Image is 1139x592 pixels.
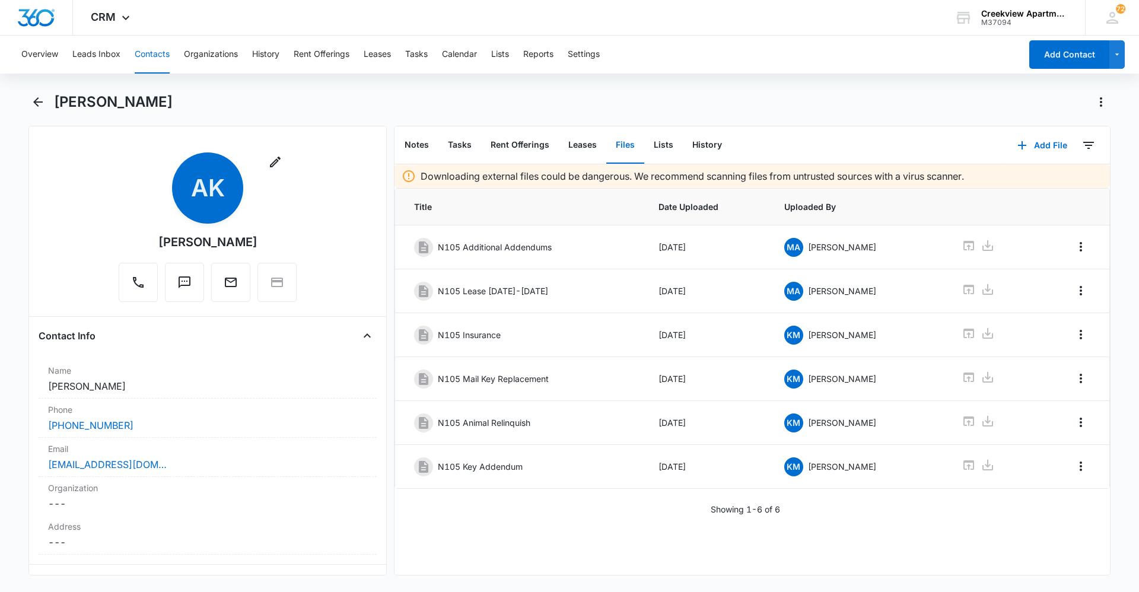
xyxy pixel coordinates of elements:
button: Lists [491,36,509,74]
button: Add Contact [1029,40,1109,69]
p: [PERSON_NAME] [808,285,876,297]
p: Showing 1-6 of 6 [711,503,780,515]
button: Reports [523,36,553,74]
h1: [PERSON_NAME] [54,93,173,111]
td: [DATE] [644,445,770,489]
button: Call [119,263,158,302]
span: Uploaded By [784,200,934,213]
span: KM [784,413,803,432]
p: N105 Insurance [438,329,501,341]
button: Settings [568,36,600,74]
p: N105 Lease [DATE]-[DATE] [438,285,548,297]
button: Overflow Menu [1071,457,1090,476]
p: [PERSON_NAME] [808,241,876,253]
a: Call [119,281,158,291]
span: MA [784,238,803,257]
p: [PERSON_NAME] [808,373,876,385]
button: Rent Offerings [481,127,559,164]
div: [PERSON_NAME] [158,233,257,251]
button: Overflow Menu [1071,281,1090,300]
button: Organizations [184,36,238,74]
a: [PHONE_NUMBER] [48,418,133,432]
span: KM [784,457,803,476]
button: Overflow Menu [1071,369,1090,388]
div: Address--- [39,515,377,555]
p: [PERSON_NAME] [808,329,876,341]
button: Overflow Menu [1071,325,1090,344]
span: CRM [91,11,116,23]
button: Text [165,263,204,302]
span: AK [172,152,243,224]
p: [PERSON_NAME] [808,460,876,473]
div: Name[PERSON_NAME] [39,359,377,399]
button: Filters [1079,136,1098,155]
button: Back [28,93,47,112]
p: [PERSON_NAME] [808,416,876,429]
button: Contacts [135,36,170,74]
button: Leases [559,127,606,164]
div: account id [981,18,1068,27]
button: Tasks [405,36,428,74]
span: KM [784,326,803,345]
button: Notes [395,127,438,164]
button: Add File [1006,131,1079,160]
span: MA [784,282,803,301]
td: [DATE] [644,401,770,445]
p: N105 Additional Addendums [438,241,552,253]
div: account name [981,9,1068,18]
label: Email [48,443,367,455]
p: Downloading external files could be dangerous. We recommend scanning files from untrusted sources... [421,169,964,183]
td: [DATE] [644,269,770,313]
label: Address [48,520,367,533]
div: Organization--- [39,477,377,515]
div: notifications count [1116,4,1125,14]
td: [DATE] [644,225,770,269]
label: Name [48,364,367,377]
button: Tasks [438,127,481,164]
span: 72 [1116,4,1125,14]
a: Email [211,281,250,291]
dd: --- [48,535,367,549]
span: KM [784,370,803,389]
button: Calendar [442,36,477,74]
p: N105 Animal Relinquish [438,416,530,429]
p: N105 Mail Key Replacement [438,373,549,385]
a: [EMAIL_ADDRESS][DOMAIN_NAME] [48,457,167,472]
button: Actions [1092,93,1111,112]
button: Rent Offerings [294,36,349,74]
td: [DATE] [644,357,770,401]
button: Overflow Menu [1071,413,1090,432]
button: History [683,127,731,164]
button: Files [606,127,644,164]
dd: --- [48,496,367,511]
dd: [PERSON_NAME] [48,379,367,393]
button: Leases [364,36,391,74]
p: N105 Key Addendum [438,460,523,473]
h4: Contact Info [39,329,96,343]
div: Phone[PHONE_NUMBER] [39,399,377,438]
span: Date Uploaded [658,200,756,213]
td: [DATE] [644,313,770,357]
button: History [252,36,279,74]
label: Phone [48,403,367,416]
button: Overview [21,36,58,74]
a: Text [165,281,204,291]
button: Lists [644,127,683,164]
div: Email[EMAIL_ADDRESS][DOMAIN_NAME] [39,438,377,477]
button: Email [211,263,250,302]
button: Leads Inbox [72,36,120,74]
span: Title [414,200,630,213]
button: Overflow Menu [1071,237,1090,256]
button: Close [358,326,377,345]
label: Organization [48,482,367,494]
